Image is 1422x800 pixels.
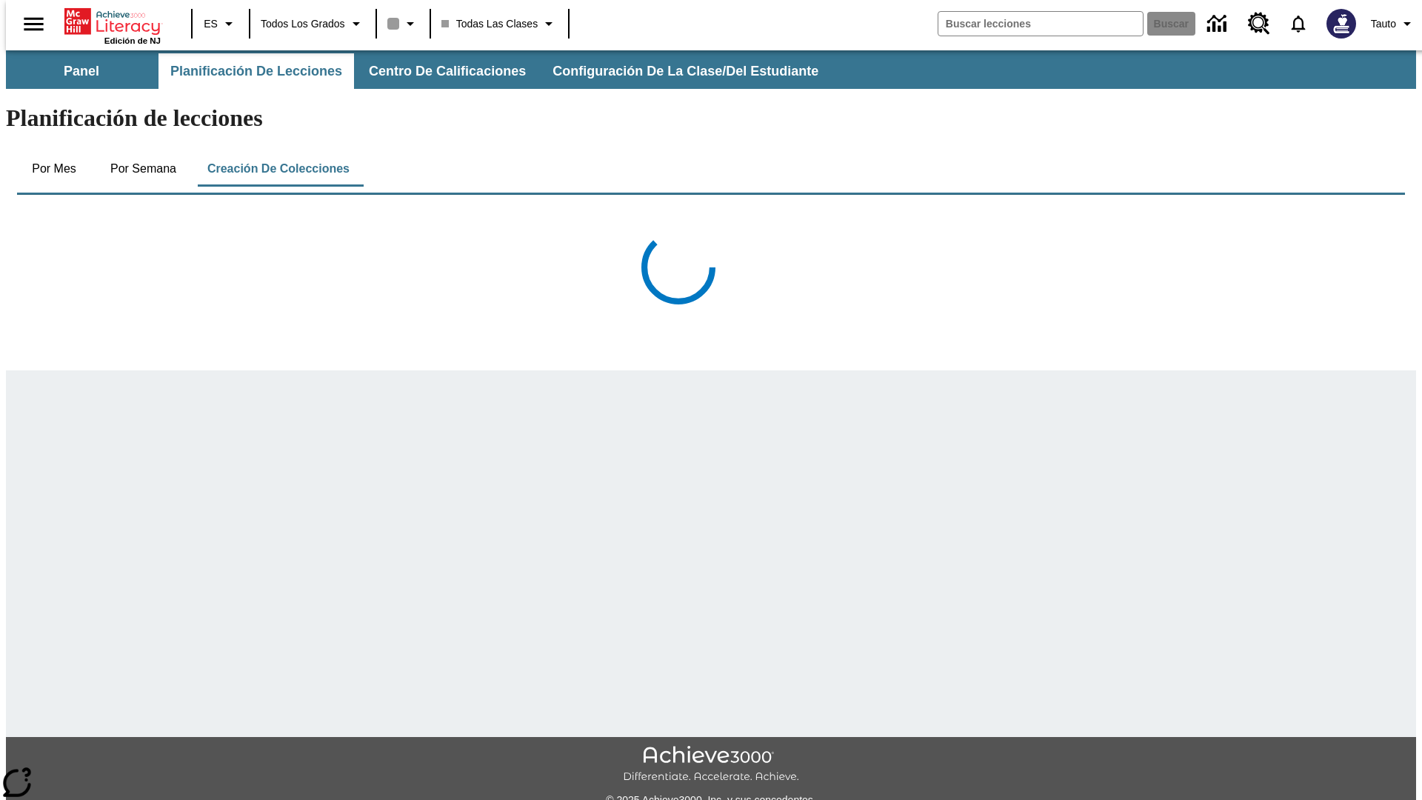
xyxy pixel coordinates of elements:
[938,12,1143,36] input: Buscar campo
[1365,10,1422,37] button: Perfil/Configuración
[99,151,188,187] button: Por semana
[1239,4,1279,44] a: Centro de recursos, Se abrirá en una pestaña nueva.
[6,53,832,89] div: Subbarra de navegación
[196,151,361,187] button: Creación de colecciones
[158,53,354,89] button: Planificación de lecciones
[261,16,345,32] span: Todos los grados
[1371,16,1396,32] span: Tauto
[197,10,244,37] button: Lenguaje: ES, Selecciona un idioma
[1326,9,1356,39] img: Avatar
[64,5,161,45] div: Portada
[435,10,564,37] button: Clase: Todas las clases, Selecciona una clase
[255,10,371,37] button: Grado: Todos los grados, Elige un grado
[541,53,830,89] button: Configuración de la clase/del estudiante
[6,50,1416,89] div: Subbarra de navegación
[204,16,218,32] span: ES
[104,36,161,45] span: Edición de NJ
[1198,4,1239,44] a: Centro de información
[64,7,161,36] a: Portada
[7,53,156,89] button: Panel
[12,2,56,46] button: Abrir el menú lateral
[441,16,538,32] span: Todas las clases
[17,151,91,187] button: Por mes
[357,53,538,89] button: Centro de calificaciones
[1318,4,1365,43] button: Escoja un nuevo avatar
[6,104,1416,132] h1: Planificación de lecciones
[1279,4,1318,43] a: Notificaciones
[623,746,799,784] img: Achieve3000 Differentiate Accelerate Achieve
